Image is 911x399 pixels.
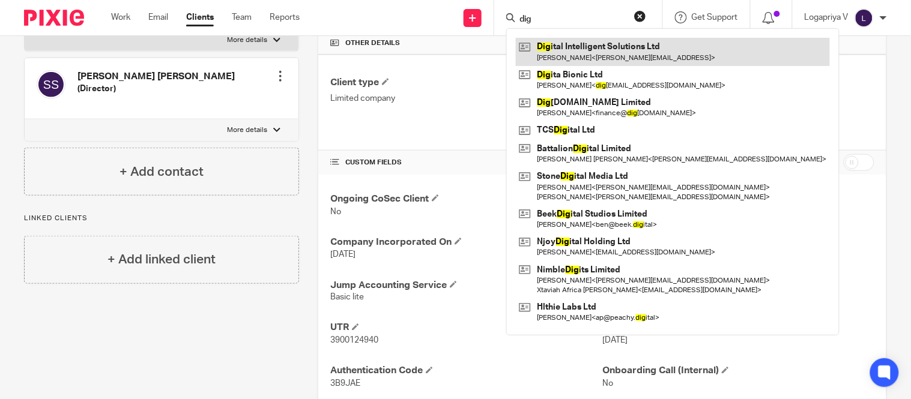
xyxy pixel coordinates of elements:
img: Pixie [24,10,84,26]
h4: CUSTOM FIELDS [330,158,602,167]
img: svg%3E [37,70,65,99]
span: Basic lite [330,293,364,302]
a: Email [148,11,168,23]
h4: Authentication Code [330,365,602,377]
a: Clients [186,11,214,23]
span: [DATE] [602,337,628,345]
h4: + Add contact [120,163,204,181]
a: Team [232,11,252,23]
span: No [602,380,613,388]
span: Get Support [692,13,738,22]
p: More details [227,35,267,45]
input: Search [518,14,626,25]
h5: (Director) [77,83,235,95]
p: Limited company [330,92,602,104]
h4: Company Incorporated On [330,236,602,248]
a: Reports [270,11,300,23]
h4: UTR [330,322,602,334]
button: Clear [634,10,646,22]
p: Linked clients [24,214,299,223]
span: 3900124940 [330,337,378,345]
span: No [330,208,341,216]
span: 3B9JAE [330,380,360,388]
p: Logapriya V [805,11,849,23]
h4: Onboarding Call (Internal) [602,365,874,377]
h4: + Add linked client [107,250,216,269]
h4: Ongoing CoSec Client [330,193,602,205]
h4: Client type [330,76,602,89]
h4: Jump Accounting Service [330,279,602,292]
p: More details [227,125,267,135]
span: Other details [345,38,400,48]
h4: [PERSON_NAME] [PERSON_NAME] [77,70,235,83]
span: [DATE] [330,250,356,259]
a: Work [111,11,130,23]
img: svg%3E [855,8,874,28]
